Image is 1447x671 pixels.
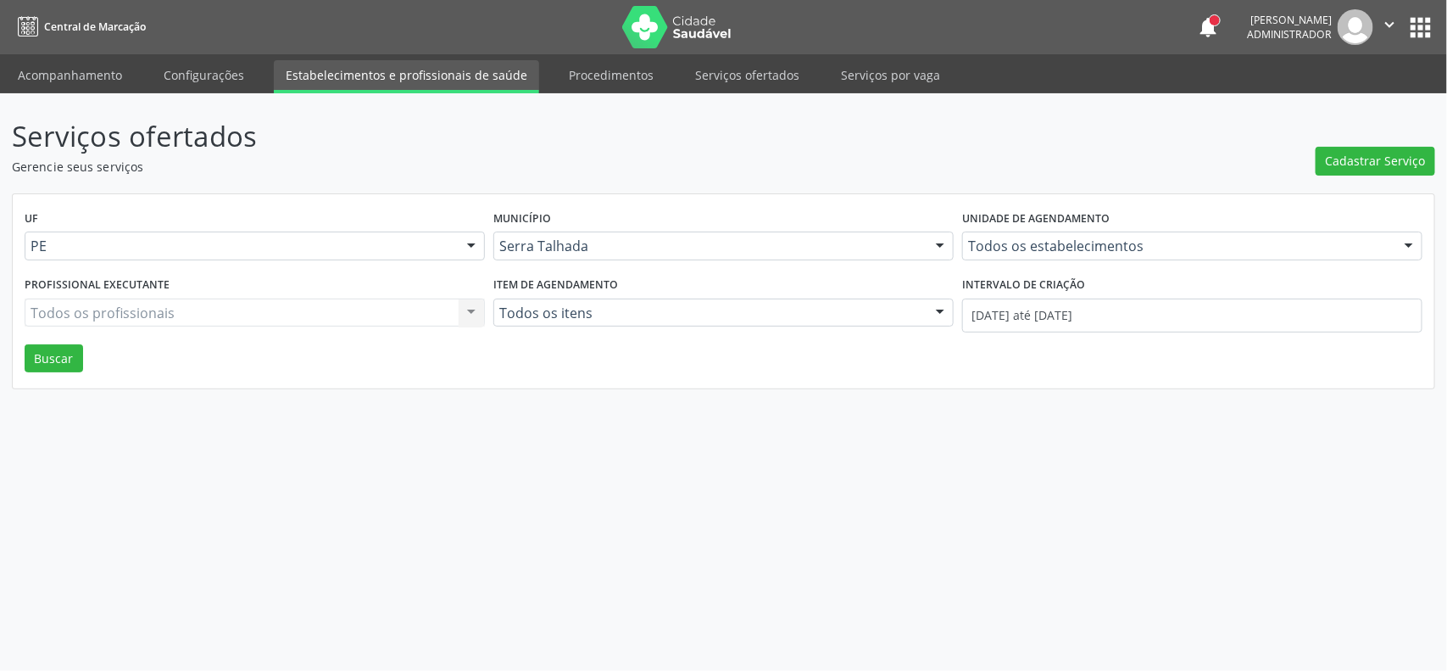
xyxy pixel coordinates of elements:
span: Cadastrar Serviço [1326,152,1426,170]
button:  [1373,9,1405,45]
a: Central de Marcação [12,13,146,41]
a: Estabelecimentos e profissionais de saúde [274,60,539,93]
a: Procedimentos [557,60,665,90]
button: apps [1405,13,1435,42]
label: Município [493,206,551,232]
label: Unidade de agendamento [962,206,1110,232]
i:  [1380,15,1399,34]
p: Gerencie seus serviços [12,158,1008,176]
input: Selecione um intervalo [962,299,1422,333]
a: Configurações [152,60,256,90]
button: Buscar [25,344,83,373]
label: Intervalo de criação [962,272,1085,299]
span: Administrador [1247,27,1332,42]
a: Acompanhamento [6,60,134,90]
span: Todos os estabelecimentos [968,238,1388,254]
img: img [1338,9,1373,45]
label: Profissional executante [25,272,170,299]
button: Cadastrar Serviço [1316,147,1435,176]
span: Serra Talhada [499,238,919,254]
label: Item de agendamento [493,272,618,299]
a: Serviços ofertados [683,60,811,90]
div: [PERSON_NAME] [1247,13,1332,27]
button: notifications [1196,15,1220,39]
span: PE [31,238,450,254]
label: UF [25,206,38,232]
span: Central de Marcação [44,20,146,34]
a: Serviços por vaga [829,60,952,90]
span: Todos os itens [499,305,919,322]
p: Serviços ofertados [12,115,1008,158]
